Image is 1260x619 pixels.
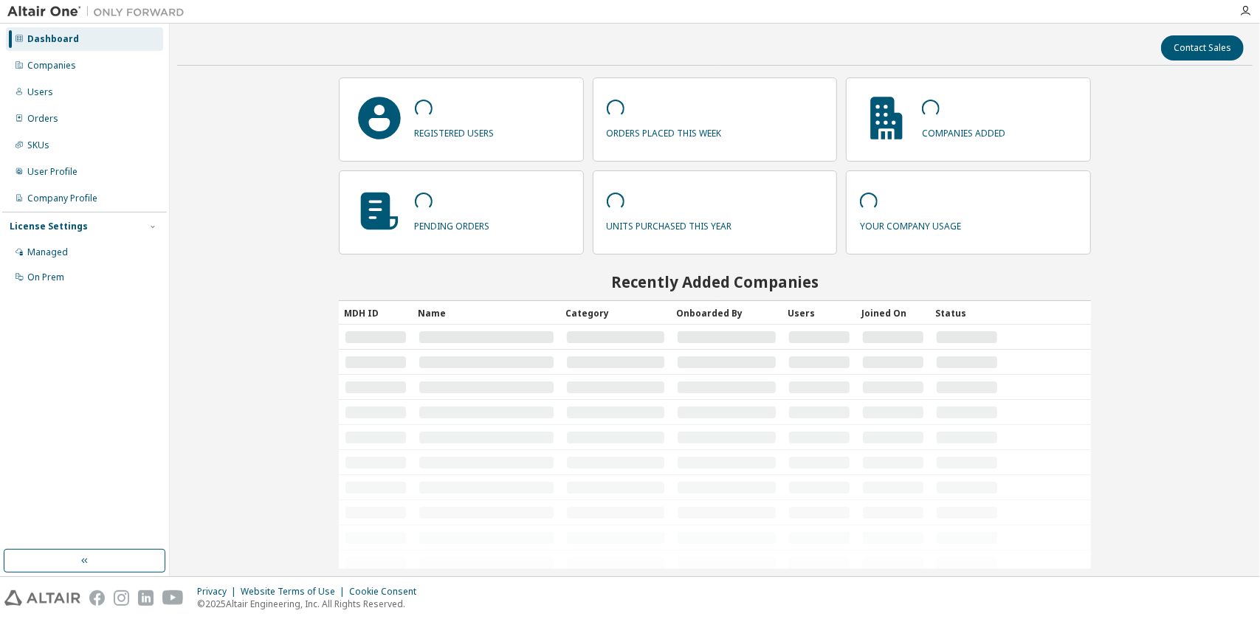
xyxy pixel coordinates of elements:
p: registered users [415,122,495,139]
div: User Profile [27,166,78,178]
div: MDH ID [345,301,407,325]
div: Users [27,86,53,98]
p: your company usage [860,215,961,232]
div: Category [566,301,665,325]
div: Privacy [197,586,241,598]
div: Joined On [862,301,924,325]
div: Managed [27,246,68,258]
div: Users [788,301,850,325]
div: Status [936,301,998,325]
div: Cookie Consent [349,586,425,598]
img: Altair One [7,4,192,19]
p: © 2025 Altair Engineering, Inc. All Rights Reserved. [197,598,425,610]
img: youtube.svg [162,590,184,606]
p: orders placed this week [607,122,722,139]
div: Companies [27,60,76,72]
div: Company Profile [27,193,97,204]
div: Dashboard [27,33,79,45]
h2: Recently Added Companies [339,272,1092,291]
div: Name [419,301,554,325]
p: pending orders [415,215,490,232]
div: SKUs [27,139,49,151]
p: companies added [922,122,1005,139]
img: facebook.svg [89,590,105,606]
div: License Settings [10,221,88,232]
p: units purchased this year [607,215,732,232]
div: On Prem [27,272,64,283]
div: Website Terms of Use [241,586,349,598]
div: Onboarded By [677,301,777,325]
img: linkedin.svg [138,590,154,606]
div: Orders [27,113,58,125]
img: altair_logo.svg [4,590,80,606]
button: Contact Sales [1161,35,1244,60]
img: instagram.svg [114,590,129,606]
